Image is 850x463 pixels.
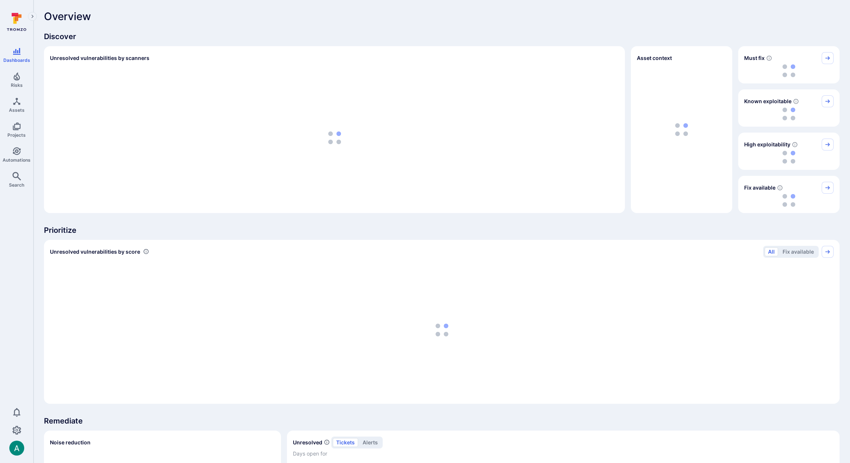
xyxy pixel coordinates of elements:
span: Noise reduction [50,439,91,445]
div: loading spinner [744,107,834,121]
span: Fix available [744,184,775,191]
span: Overview [44,10,91,22]
img: Loading... [328,131,341,144]
button: alerts [359,438,381,447]
span: Discover [44,31,840,42]
svg: Vulnerabilities with fix available [777,185,783,191]
img: Loading... [783,108,795,120]
button: tickets [333,438,358,447]
span: Unresolved vulnerabilities by score [50,248,140,256]
span: Must fix [744,54,765,62]
span: Number of unresolved items by priority and days open [324,438,330,446]
h2: Unresolved [293,439,322,446]
div: loading spinner [50,262,834,398]
div: Must fix [738,46,840,83]
span: Remediate [44,416,840,426]
div: loading spinner [744,194,834,207]
button: Fix available [779,247,817,256]
span: Known exploitable [744,98,791,105]
h2: Unresolved vulnerabilities by scanners [50,54,149,62]
div: loading spinner [50,69,619,207]
span: Asset context [637,54,672,62]
span: High exploitability [744,141,790,148]
span: Dashboards [3,57,30,63]
svg: Confirmed exploitable by KEV [793,98,799,104]
span: Automations [3,157,31,163]
span: Prioritize [44,225,840,235]
span: Assets [9,107,25,113]
span: Projects [7,132,26,138]
img: ACg8ocLSa5mPYBaXNx3eFu_EmspyJX0laNWN7cXOFirfQ7srZveEpg=s96-c [9,441,24,456]
img: Loading... [783,194,795,207]
button: All [765,247,778,256]
span: Search [9,182,24,188]
svg: EPSS score ≥ 0.7 [792,142,798,148]
div: Fix available [738,176,840,213]
i: Expand navigation menu [30,13,35,20]
img: Loading... [783,64,795,77]
img: Loading... [436,324,448,336]
div: loading spinner [744,150,834,164]
button: Expand navigation menu [28,12,37,21]
img: Loading... [783,151,795,164]
div: High exploitability [738,133,840,170]
div: Number of vulnerabilities in status 'Open' 'Triaged' and 'In process' grouped by score [143,248,149,256]
div: loading spinner [744,64,834,77]
svg: Risk score >=40 , missed SLA [766,55,772,61]
div: Arjan Dehar [9,441,24,456]
div: Known exploitable [738,89,840,127]
span: Days open for [293,450,834,457]
span: Risks [11,82,23,88]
